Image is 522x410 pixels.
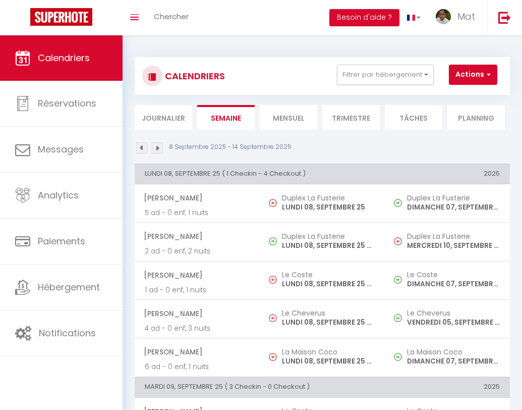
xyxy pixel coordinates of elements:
[38,143,84,156] span: Messages
[135,377,385,397] th: MARDI 09, SEPTEMBRE 25 ( 3 Checkin - 0 Checkout )
[337,65,434,85] button: Filtrer par hébergement
[38,281,100,293] span: Hébergement
[135,164,385,184] th: LUNDI 08, SEPTEMBRE 25 ( 1 Checkin - 4 Checkout )
[385,105,442,130] li: Tâches
[447,105,505,130] li: Planning
[385,377,510,397] th: 2025
[394,199,402,207] img: NO IMAGE
[39,327,96,339] span: Notifications
[498,11,511,24] img: logout
[394,353,402,361] img: NO IMAGE
[144,266,250,285] span: [PERSON_NAME]
[407,240,500,251] p: MERCREDI 10, SEPTEMBRE 25 - 09:00
[144,342,250,362] span: [PERSON_NAME]
[407,194,500,202] h5: Duplex La Fusterie
[144,227,250,246] span: [PERSON_NAME]
[407,348,500,356] h5: La Maison Coco
[145,323,250,334] p: 4 ad - 0 enf, 3 nuits
[38,52,90,64] span: Calendriers
[144,188,250,208] span: [PERSON_NAME]
[282,202,375,213] p: LUNDI 08, SEPTEMBRE 25
[154,11,189,22] span: Chercher
[407,271,500,279] h5: Le Coste
[145,362,250,372] p: 6 ad - 0 enf, 1 nuits
[407,202,500,213] p: DIMANCHE 07, SEPTEMBRE 25
[407,309,500,317] h5: Le Cheverus
[269,199,277,207] img: NO IMAGE
[394,276,402,284] img: NO IMAGE
[8,4,38,34] button: Ouvrir le widget de chat LiveChat
[436,9,451,24] img: ...
[169,142,292,152] p: 8 Septembre 2025 - 14 Septembre 2025
[282,271,375,279] h5: Le Coste
[162,65,225,87] h3: CALENDRIERS
[269,314,277,322] img: NO IMAGE
[329,9,399,26] button: Besoin d'aide ?
[135,105,192,130] li: Journalier
[282,232,375,240] h5: Duplex La Fusterie
[269,353,277,361] img: NO IMAGE
[282,317,375,328] p: LUNDI 08, SEPTEMBRE 25 - 10:00
[457,10,475,23] span: Mat
[282,348,375,356] h5: La Maison Coco
[282,356,375,367] p: LUNDI 08, SEPTEMBRE 25 - 10:00
[38,97,96,110] span: Réservations
[407,317,500,328] p: VENDREDI 05, SEPTEMBRE 25 - 17:00
[394,314,402,322] img: NO IMAGE
[449,65,497,85] button: Actions
[407,232,500,240] h5: Duplex La Fusterie
[197,105,255,130] li: Semaine
[38,235,85,247] span: Paiements
[30,8,92,26] img: Super Booking
[282,240,375,251] p: LUNDI 08, SEPTEMBRE 25 - 17:00
[394,237,402,245] img: NO IMAGE
[407,279,500,289] p: DIMANCHE 07, SEPTEMBRE 25 - 19:00
[407,356,500,367] p: DIMANCHE 07, SEPTEMBRE 25 - 17:00
[145,246,250,257] p: 2 ad - 0 enf, 2 nuits
[269,276,277,284] img: NO IMAGE
[144,304,250,323] span: [PERSON_NAME]
[282,194,375,202] h5: Duplex La Fusterie
[385,164,510,184] th: 2025
[38,189,79,201] span: Analytics
[145,285,250,295] p: 1 ad - 0 enf, 1 nuits
[282,279,375,289] p: LUNDI 08, SEPTEMBRE 25 - 10:00
[282,309,375,317] h5: Le Cheverus
[322,105,380,130] li: Trimestre
[260,105,317,130] li: Mensuel
[145,208,250,218] p: 5 ad - 0 enf, 1 nuits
